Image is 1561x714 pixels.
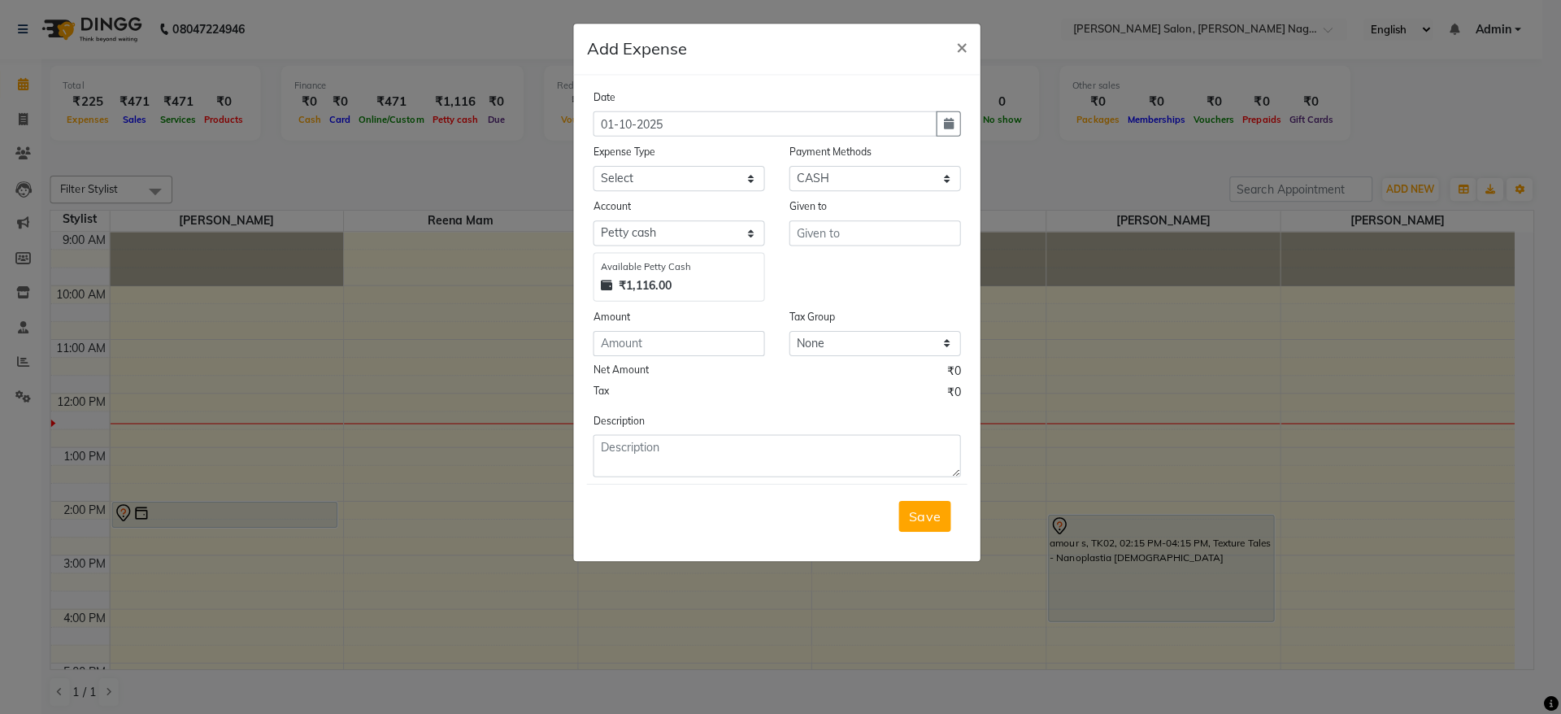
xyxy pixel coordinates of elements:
[598,361,653,376] label: Net Amount
[598,89,620,104] label: Date
[959,34,970,59] span: ×
[591,37,691,61] h5: Add Expense
[946,24,983,69] button: Close
[598,382,613,397] label: Tax
[793,198,830,213] label: Given to
[902,498,954,529] button: Save
[598,198,635,213] label: Account
[598,144,659,159] label: Expense Type
[912,506,943,522] span: Save
[598,308,634,323] label: Amount
[950,382,963,403] span: ₹0
[605,259,761,272] div: Available Petty Cash
[793,144,875,159] label: Payment Methods
[793,308,838,323] label: Tax Group
[598,329,768,355] input: Amount
[950,361,963,382] span: ₹0
[793,220,963,245] input: Given to
[623,276,676,293] strong: ₹1,116.00
[598,411,649,426] label: Description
